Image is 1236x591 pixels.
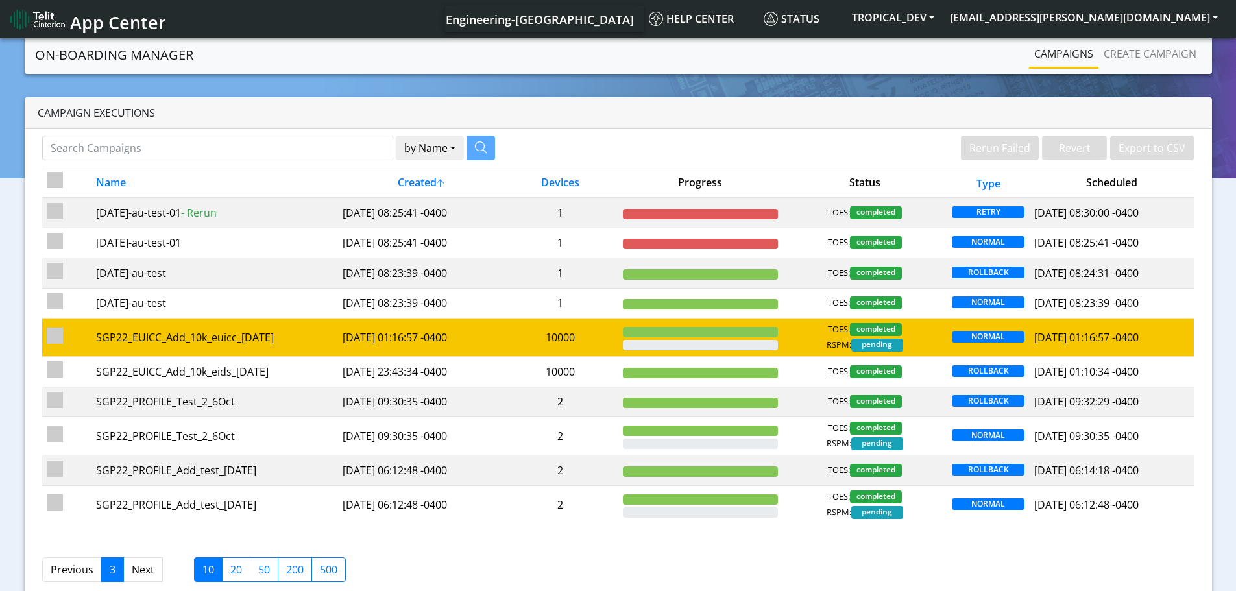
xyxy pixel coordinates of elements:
[1034,330,1139,344] span: [DATE] 01:16:57 -0400
[503,417,618,455] td: 2
[1029,41,1098,67] a: Campaigns
[947,167,1030,198] th: Type
[764,12,778,26] img: status.svg
[446,12,634,27] span: Engineering-[GEOGRAPHIC_DATA]
[1034,266,1139,280] span: [DATE] 08:24:31 -0400
[10,5,164,33] a: App Center
[828,395,850,408] span: TOES:
[503,288,618,318] td: 1
[96,205,333,221] div: [DATE]-au-test-01
[827,506,851,519] span: RSPM:
[850,206,902,219] span: completed
[961,136,1039,160] button: Rerun Failed
[338,318,503,356] td: [DATE] 01:16:57 -0400
[1034,296,1139,310] span: [DATE] 08:23:39 -0400
[952,296,1024,308] span: NORMAL
[503,318,618,356] td: 10000
[338,228,503,258] td: [DATE] 08:25:41 -0400
[828,365,850,378] span: TOES:
[952,236,1024,248] span: NORMAL
[96,497,333,513] div: SGP22_PROFILE_Add_test_[DATE]
[1030,167,1194,198] th: Scheduled
[91,167,338,198] th: Name
[338,167,503,198] th: Created
[644,6,758,32] a: Help center
[1034,235,1139,250] span: [DATE] 08:25:41 -0400
[850,365,902,378] span: completed
[1034,463,1139,477] span: [DATE] 06:14:18 -0400
[445,6,633,32] a: Your current platform instance
[851,506,903,519] span: pending
[952,267,1024,278] span: ROLLBACK
[1034,365,1139,379] span: [DATE] 01:10:34 -0400
[1034,498,1139,512] span: [DATE] 06:12:48 -0400
[503,197,618,228] td: 1
[844,6,942,29] button: TROPICAL_DEV
[338,417,503,455] td: [DATE] 09:30:35 -0400
[828,422,850,435] span: TOES:
[851,437,903,450] span: pending
[850,296,902,309] span: completed
[850,490,902,503] span: completed
[850,422,902,435] span: completed
[1034,394,1139,409] span: [DATE] 09:32:29 -0400
[70,10,166,34] span: App Center
[338,357,503,387] td: [DATE] 23:43:34 -0400
[503,387,618,416] td: 2
[828,267,850,280] span: TOES:
[96,428,333,444] div: SGP22_PROFILE_Test_2_6Oct
[1034,429,1139,443] span: [DATE] 09:30:35 -0400
[952,331,1024,343] span: NORMAL
[278,557,312,582] label: 200
[503,167,618,198] th: Devices
[649,12,734,26] span: Help center
[503,258,618,288] td: 1
[338,455,503,485] td: [DATE] 06:12:48 -0400
[850,267,902,280] span: completed
[1034,206,1139,220] span: [DATE] 08:30:00 -0400
[1042,136,1107,160] button: Revert
[96,364,333,380] div: SGP22_EUICC_Add_10k_eids_[DATE]
[1110,136,1194,160] button: Export to CSV
[338,197,503,228] td: [DATE] 08:25:41 -0400
[850,236,902,249] span: completed
[194,557,223,582] label: 10
[952,429,1024,441] span: NORMAL
[828,236,850,249] span: TOES:
[850,464,902,477] span: completed
[764,12,819,26] span: Status
[827,437,851,450] span: RSPM:
[35,42,193,68] a: On-Boarding Manager
[96,394,333,409] div: SGP22_PROFILE_Test_2_6Oct
[42,557,102,582] a: Previous
[851,339,903,352] span: pending
[338,387,503,416] td: [DATE] 09:30:35 -0400
[850,395,902,408] span: completed
[828,323,850,336] span: TOES:
[222,557,250,582] label: 20
[25,97,1212,129] div: Campaign Executions
[952,498,1024,510] span: NORMAL
[952,464,1024,476] span: ROLLBACK
[828,206,850,219] span: TOES:
[758,6,844,32] a: Status
[827,339,851,352] span: RSPM:
[503,455,618,485] td: 2
[250,557,278,582] label: 50
[338,258,503,288] td: [DATE] 08:23:39 -0400
[396,136,464,160] button: by Name
[338,288,503,318] td: [DATE] 08:23:39 -0400
[1098,41,1202,67] a: Create campaign
[181,206,217,220] span: - Rerun
[311,557,346,582] label: 500
[952,395,1024,407] span: ROLLBACK
[42,136,393,160] input: Search Campaigns
[10,9,65,30] img: logo-telit-cinterion-gw-new.png
[828,464,850,477] span: TOES:
[503,228,618,258] td: 1
[828,296,850,309] span: TOES:
[952,365,1024,377] span: ROLLBACK
[618,167,782,198] th: Progress
[649,12,663,26] img: knowledge.svg
[96,295,333,311] div: [DATE]-au-test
